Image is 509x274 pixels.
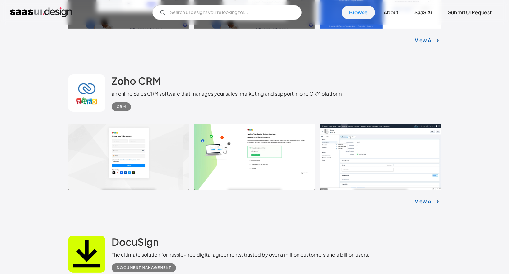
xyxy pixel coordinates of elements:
[112,74,161,90] a: Zoho CRM
[117,103,126,110] div: CRM
[407,6,439,19] a: SaaS Ai
[152,5,302,20] input: Search UI designs you're looking for...
[342,6,375,19] a: Browse
[441,6,499,19] a: Submit UI Request
[415,198,434,205] a: View All
[112,251,369,258] div: The ultimate solution for hassle-free digital agreements, trusted by over a million customers and...
[112,90,342,97] div: an online Sales CRM software that manages your sales, marketing and support in one CRM platform
[117,264,171,272] div: Document Management
[415,37,434,44] a: View All
[376,6,406,19] a: About
[152,5,302,20] form: Email Form
[112,74,161,87] h2: Zoho CRM
[10,7,72,17] a: home
[112,236,159,251] a: DocuSign
[112,236,159,248] h2: DocuSign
